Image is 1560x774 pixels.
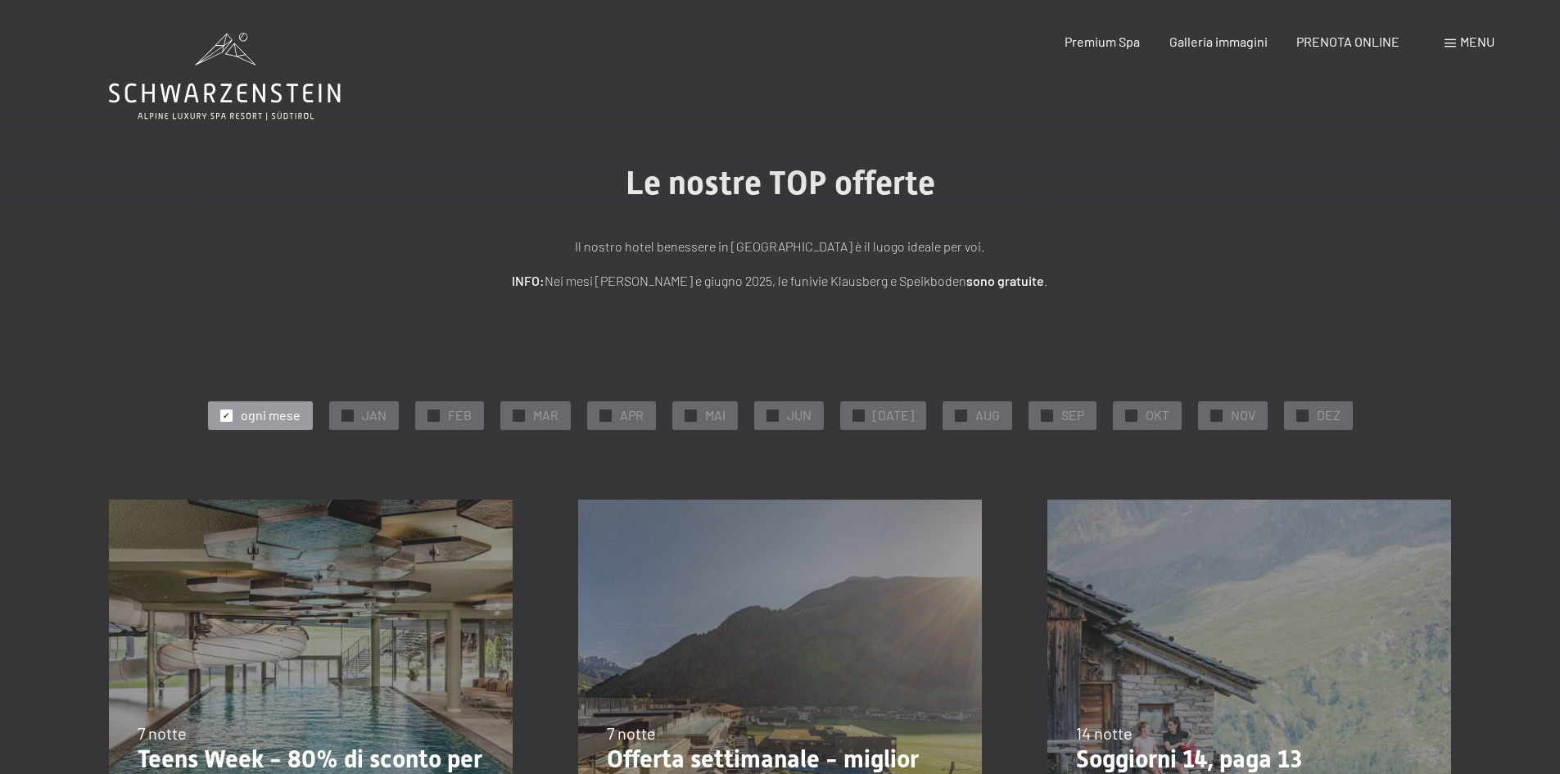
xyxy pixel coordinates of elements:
[1076,745,1422,774] p: Soggiorni 14, paga 13
[1065,34,1140,49] a: Premium Spa
[1061,406,1084,424] span: SEP
[1296,34,1399,49] a: PRENOTA ONLINE
[1213,410,1219,421] span: ✓
[515,410,522,421] span: ✓
[1299,410,1305,421] span: ✓
[769,410,775,421] span: ✓
[966,273,1044,288] strong: sono gratuite
[241,406,301,424] span: ogni mese
[620,406,644,424] span: APR
[787,406,812,424] span: JUN
[687,410,694,421] span: ✓
[512,273,545,288] strong: INFO:
[371,236,1190,257] p: Il nostro hotel benessere in [GEOGRAPHIC_DATA] è il luogo ideale per voi.
[371,270,1190,292] p: Nei mesi [PERSON_NAME] e giugno 2025, le funivie Klausberg e Speikboden .
[1231,406,1255,424] span: NOV
[975,406,1000,424] span: AUG
[1076,723,1133,743] span: 14 notte
[602,410,608,421] span: ✓
[362,406,387,424] span: JAN
[533,406,558,424] span: MAR
[1043,410,1050,421] span: ✓
[607,723,656,743] span: 7 notte
[448,406,472,424] span: FEB
[626,164,935,202] span: Le nostre TOP offerte
[1169,34,1268,49] a: Galleria immagini
[344,410,350,421] span: ✓
[1317,406,1341,424] span: DEZ
[138,723,187,743] span: 7 notte
[873,406,914,424] span: [DATE]
[223,410,229,421] span: ✓
[430,410,436,421] span: ✓
[957,410,964,421] span: ✓
[1460,34,1494,49] span: Menu
[1128,410,1134,421] span: ✓
[1146,406,1169,424] span: OKT
[855,410,861,421] span: ✓
[705,406,726,424] span: MAI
